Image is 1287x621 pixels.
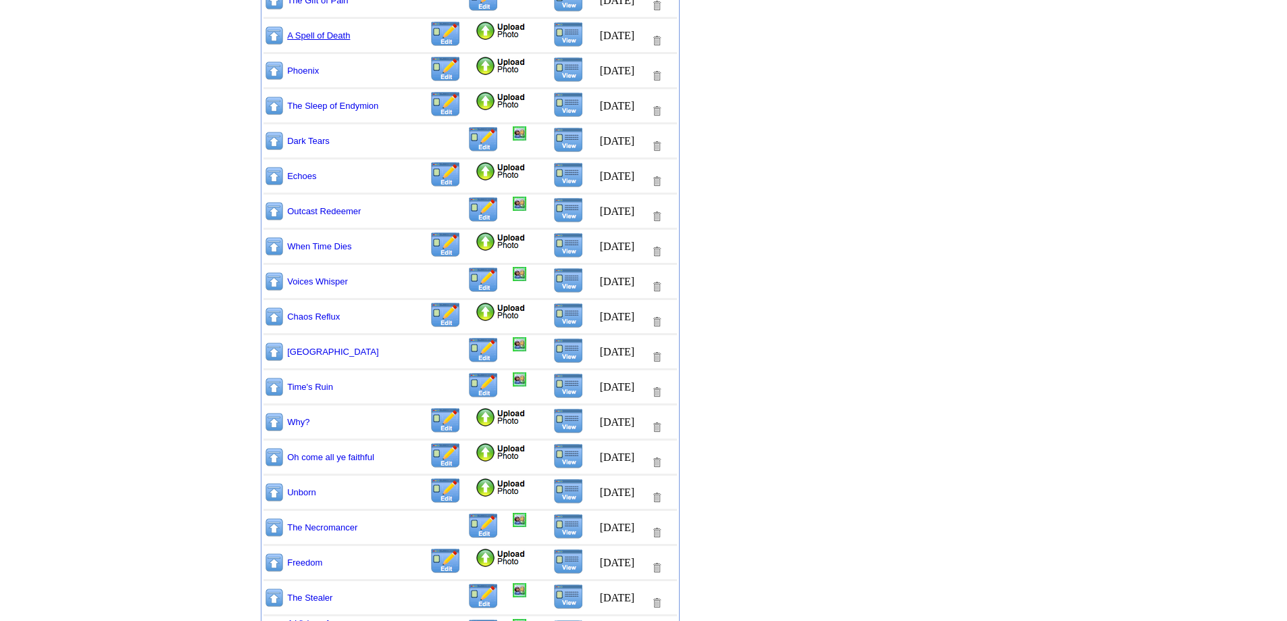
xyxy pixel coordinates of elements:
[475,162,526,182] img: Add Photo
[599,407,636,437] td: [DATE]
[475,478,526,498] img: Add Photo
[287,452,374,462] a: Oh come all ye faithful
[264,95,284,116] img: Move to top
[651,456,663,469] img: Removes this Title
[599,547,636,578] td: [DATE]
[599,266,636,297] td: [DATE]
[553,338,584,364] img: View this Title
[513,583,526,597] img: Add/Remove Photo
[651,386,663,399] img: Removes this Title
[553,92,584,118] img: View this Title
[651,140,663,153] img: Removes this Title
[430,478,461,504] img: Edit this Title
[599,91,636,121] td: [DATE]
[553,514,584,539] img: View this Title
[430,302,461,328] img: Edit this Title
[264,412,284,432] img: Move to top
[287,417,309,427] a: Why?
[599,55,636,86] td: [DATE]
[287,487,316,497] a: Unborn
[553,22,584,47] img: View this Title
[599,161,636,191] td: [DATE]
[468,267,499,293] img: Edit this Title
[287,276,348,287] a: Voices Whisper
[651,105,663,118] img: Removes this Title
[287,136,330,146] a: Dark Tears
[475,407,526,428] img: Add Photo
[475,91,526,111] img: Add Photo
[468,372,499,399] img: Edit this Title
[468,513,499,539] img: Edit this Title
[553,127,584,153] img: View this Title
[651,526,663,539] img: Removes this Title
[599,372,636,402] td: [DATE]
[475,443,526,463] img: Add Photo
[287,206,361,216] a: Outcast Redeemer
[475,56,526,76] img: Add Photo
[599,512,636,543] td: [DATE]
[264,587,284,608] img: Move to top
[264,517,284,538] img: Move to top
[651,491,663,504] img: Removes this Title
[468,126,499,153] img: Edit this Title
[651,245,663,258] img: Removes this Title
[599,442,636,472] td: [DATE]
[287,66,319,76] a: Phoenix
[264,306,284,327] img: Move to top
[264,60,284,81] img: Move to top
[264,236,284,257] img: Move to top
[599,20,636,51] td: [DATE]
[264,166,284,187] img: Move to top
[287,557,322,568] a: Freedom
[287,593,332,603] a: The Stealer
[513,126,526,141] img: Add/Remove Photo
[287,382,333,392] a: Time's Ruin
[430,407,461,434] img: Edit this Title
[513,372,526,387] img: Add/Remove Photo
[553,268,584,293] img: View this Title
[475,21,526,41] img: Add Photo
[287,241,351,251] a: When Time Dies
[264,201,284,222] img: Move to top
[599,477,636,507] td: [DATE]
[553,584,584,610] img: View this Title
[475,232,526,252] img: Add Photo
[287,171,316,181] a: Echoes
[553,549,584,574] img: View this Title
[287,312,340,322] a: Chaos Reflux
[651,70,663,82] img: Removes this Title
[553,232,584,258] img: View this Title
[430,232,461,258] img: Edit this Title
[553,57,584,82] img: View this Title
[513,267,526,281] img: Add/Remove Photo
[287,30,350,41] a: A Spell of Death
[287,101,378,111] a: The Sleep of Endymion
[651,210,663,223] img: Removes this Title
[651,175,663,188] img: Removes this Title
[599,126,636,156] td: [DATE]
[553,197,584,223] img: View this Title
[553,162,584,188] img: View this Title
[651,280,663,293] img: Removes this Title
[599,301,636,332] td: [DATE]
[468,337,499,364] img: Edit this Title
[651,597,663,610] img: Removes this Title
[513,513,526,527] img: Add/Remove Photo
[651,562,663,574] img: Removes this Title
[287,522,357,532] a: The Necromancer
[468,583,499,610] img: Edit this Title
[264,130,284,151] img: Move to top
[430,162,461,188] img: Edit this Title
[475,302,526,322] img: Add Photo
[430,21,461,47] img: Edit this Title
[287,347,378,357] a: [GEOGRAPHIC_DATA]
[651,421,663,434] img: Removes this Title
[430,443,461,469] img: Edit this Title
[651,316,663,328] img: Removes this Title
[264,482,284,503] img: Move to top
[553,443,584,469] img: View this Title
[599,582,636,613] td: [DATE]
[264,25,284,46] img: Move to top
[264,341,284,362] img: Move to top
[264,552,284,573] img: Move to top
